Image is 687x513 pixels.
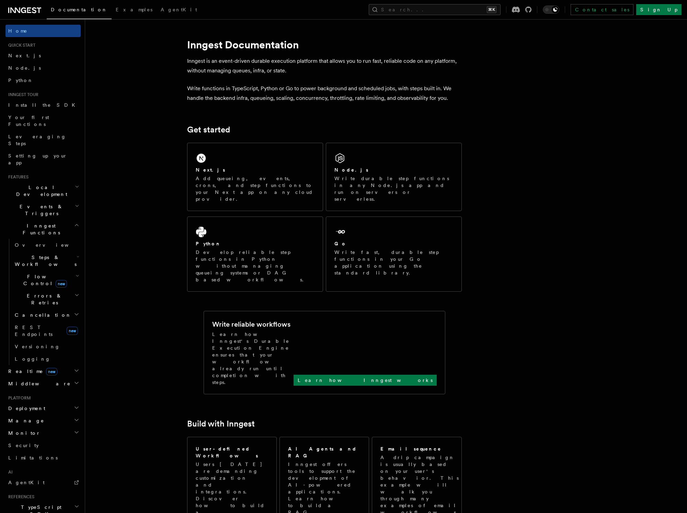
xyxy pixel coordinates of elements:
p: Learn how Inngest works [298,377,433,384]
span: Documentation [51,7,107,12]
button: Manage [5,415,81,427]
span: Manage [5,417,44,424]
p: Write fast, durable step functions in your Go application using the standard library. [334,249,453,276]
a: Next.jsAdd queueing, events, crons, and step functions to your Next app on any cloud provider. [187,143,323,211]
button: Deployment [5,402,81,415]
span: Cancellation [12,312,71,318]
h1: Inngest Documentation [187,38,462,51]
a: Build with Inngest [187,419,255,429]
h2: Next.js [196,166,225,173]
a: Leveraging Steps [5,130,81,150]
p: Add queueing, events, crons, and step functions to your Next app on any cloud provider. [196,175,314,202]
span: new [56,280,67,288]
span: Flow Control [12,273,76,287]
span: Realtime [5,368,57,375]
button: Steps & Workflows [12,251,81,270]
span: new [46,368,57,375]
kbd: ⌘K [487,6,496,13]
a: Install the SDK [5,99,81,111]
a: Documentation [47,2,112,19]
p: Write functions in TypeScript, Python or Go to power background and scheduled jobs, with steps bu... [187,84,462,103]
a: Your first Functions [5,111,81,130]
span: new [67,327,78,335]
a: Logging [12,353,81,365]
h2: Python [196,240,221,247]
span: Local Development [5,184,75,198]
a: Get started [187,125,230,135]
span: Logging [15,356,50,362]
span: References [5,494,34,500]
a: Next.js [5,49,81,62]
button: Local Development [5,181,81,200]
span: AI [5,469,13,475]
a: Examples [112,2,157,19]
button: Cancellation [12,309,81,321]
span: Events & Triggers [5,203,75,217]
button: Inngest Functions [5,220,81,239]
span: AgentKit [161,7,197,12]
h2: Write reliable workflows [212,319,290,329]
a: REST Endpointsnew [12,321,81,340]
a: Sign Up [636,4,682,15]
span: Middleware [5,380,71,387]
span: Quick start [5,43,35,48]
h2: Go [334,240,347,247]
h2: Email sequence [380,445,442,452]
a: Overview [12,239,81,251]
h2: Node.js [334,166,368,173]
button: Search...⌘K [369,4,501,15]
span: Examples [116,7,152,12]
span: Your first Functions [8,115,49,127]
button: Errors & Retries [12,290,81,309]
span: Limitations [8,455,58,460]
span: Leveraging Steps [8,134,66,146]
a: Learn how Inngest works [294,375,437,386]
span: Steps & Workflows [12,254,77,268]
span: Deployment [5,405,45,412]
a: Setting up your app [5,150,81,169]
p: Develop reliable step functions in Python without managing queueing systems or DAG based workflows. [196,249,314,283]
p: Inngest is an event-driven durable execution platform that allows you to run fast, reliable code ... [187,56,462,75]
span: Overview [15,242,85,248]
a: AgentKit [157,2,201,19]
span: Monitor [5,430,41,436]
p: Learn how Inngest's Durable Execution Engine ensures that your workflow already run until complet... [212,331,294,386]
span: REST Endpoints [15,325,53,337]
button: Toggle dark mode [543,5,559,14]
span: Install the SDK [8,102,79,108]
button: Monitor [5,427,81,439]
button: Middleware [5,377,81,390]
a: Node.jsWrite durable step functions in any Node.js app and run on servers or serverless. [326,143,462,211]
a: Contact sales [571,4,633,15]
a: Home [5,25,81,37]
span: Versioning [15,344,60,349]
button: Realtimenew [5,365,81,377]
button: Events & Triggers [5,200,81,220]
a: Node.js [5,62,81,74]
span: Setting up your app [8,153,67,165]
span: Platform [5,395,31,401]
a: Python [5,74,81,86]
span: Inngest Functions [5,222,74,236]
span: AgentKit [8,480,45,485]
span: Home [8,27,27,34]
span: Inngest tour [5,92,38,97]
span: Security [8,443,39,448]
button: Flow Controlnew [12,270,81,290]
p: Write durable step functions in any Node.js app and run on servers or serverless. [334,175,453,202]
a: Limitations [5,452,81,464]
span: Features [5,174,28,180]
a: Security [5,439,81,452]
a: PythonDevelop reliable step functions in Python without managing queueing systems or DAG based wo... [187,217,323,292]
a: Versioning [12,340,81,353]
h2: AI Agents and RAG [288,445,362,459]
span: Next.js [8,53,41,58]
h2: User-defined Workflows [196,445,268,459]
div: Inngest Functions [5,239,81,365]
a: AgentKit [5,476,81,489]
span: Errors & Retries [12,292,75,306]
span: Python [8,78,33,83]
a: GoWrite fast, durable step functions in your Go application using the standard library. [326,217,462,292]
span: Node.js [8,65,41,71]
